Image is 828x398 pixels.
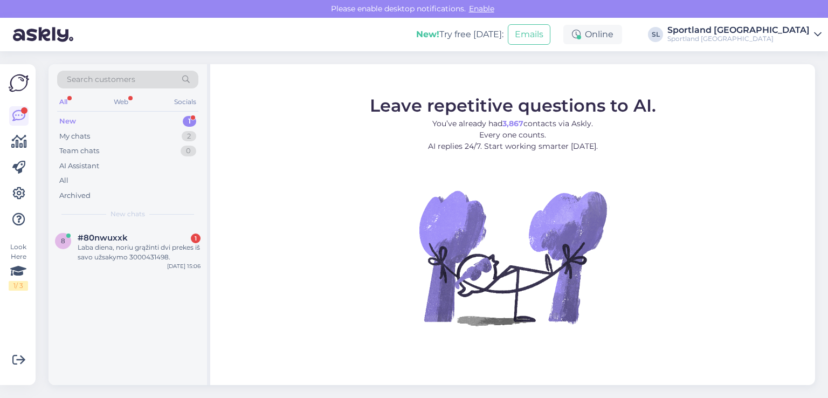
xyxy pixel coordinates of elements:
div: [DATE] 15:06 [167,262,201,270]
div: New [59,116,76,127]
div: Online [563,25,622,44]
div: AI Assistant [59,161,99,171]
div: 1 [183,116,196,127]
p: You’ve already had contacts via Askly. Every one counts. AI replies 24/7. Start working smarter [... [370,118,656,152]
div: Sportland [GEOGRAPHIC_DATA] [667,35,810,43]
div: Sportland [GEOGRAPHIC_DATA] [667,26,810,35]
button: Emails [508,24,550,45]
div: Team chats [59,146,99,156]
b: New! [416,29,439,39]
div: SL [648,27,663,42]
div: 0 [181,146,196,156]
div: Look Here [9,242,28,291]
div: All [59,175,68,186]
b: 3,867 [502,118,523,128]
div: 1 / 3 [9,281,28,291]
div: Try free [DATE]: [416,28,503,41]
img: Askly Logo [9,73,29,93]
div: Web [112,95,130,109]
div: Laba diena, noriu grąžinti dvi prekes iš savo užsakymo 3000431498. [78,243,201,262]
span: #80nwuxxk [78,233,128,243]
div: 1 [191,234,201,243]
div: 2 [182,131,196,142]
a: Sportland [GEOGRAPHIC_DATA]Sportland [GEOGRAPHIC_DATA] [667,26,822,43]
span: 8 [61,237,65,245]
span: New chats [111,209,145,219]
div: All [57,95,70,109]
span: Search customers [67,74,135,85]
span: Enable [466,4,498,13]
div: Archived [59,190,91,201]
img: No Chat active [416,160,610,354]
span: Leave repetitive questions to AI. [370,94,656,115]
div: My chats [59,131,90,142]
div: Socials [172,95,198,109]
